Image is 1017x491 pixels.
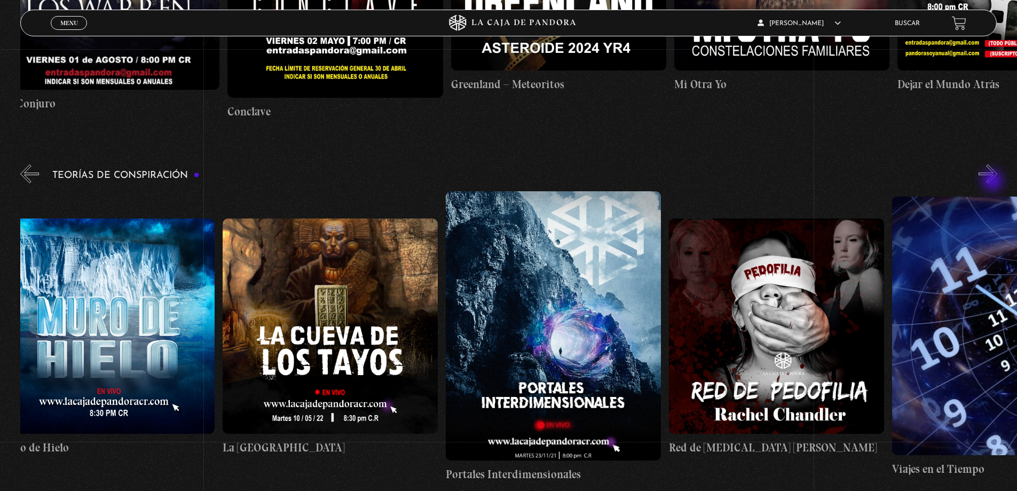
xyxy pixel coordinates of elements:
[57,29,82,36] span: Cerrar
[674,76,889,93] h4: Mi Otra Yo
[227,103,443,120] h4: Conclave
[979,165,997,183] button: Next
[446,191,661,483] a: Portales Interdimensionales
[20,165,39,183] button: Previous
[451,76,666,93] h4: Greenland – Meteoritos
[223,191,438,483] a: La [GEOGRAPHIC_DATA]
[669,191,884,483] a: Red de [MEDICAL_DATA] [PERSON_NAME]
[60,20,78,26] span: Menu
[895,20,920,27] a: Buscar
[669,439,884,456] h4: Red de [MEDICAL_DATA] [PERSON_NAME]
[223,439,438,456] h4: La [GEOGRAPHIC_DATA]
[4,95,219,112] h4: El Conjuro
[52,170,200,181] h3: Teorías de Conspiración
[446,466,661,483] h4: Portales Interdimensionales
[758,20,841,27] span: [PERSON_NAME]
[952,16,966,30] a: View your shopping cart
